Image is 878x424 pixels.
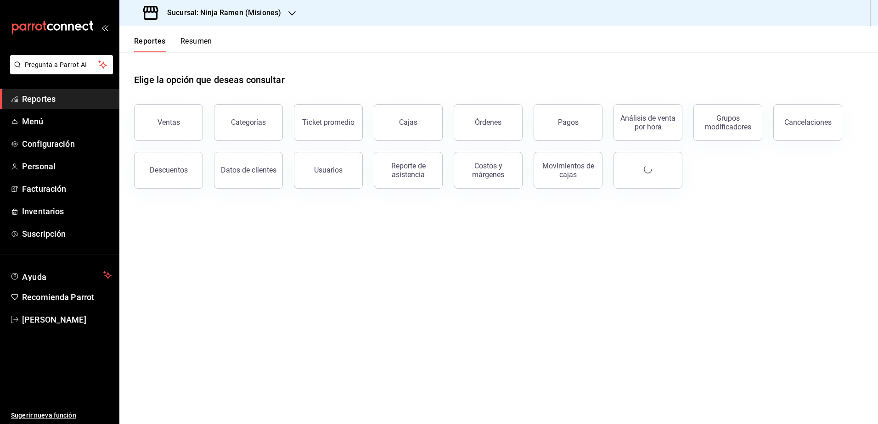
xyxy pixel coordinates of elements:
div: Ventas [158,118,180,127]
a: Pregunta a Parrot AI [6,67,113,76]
div: Órdenes [475,118,501,127]
div: Categorías [231,118,266,127]
div: Descuentos [150,166,188,174]
div: Usuarios [314,166,343,174]
button: Pagos [534,104,602,141]
button: Reporte de asistencia [374,152,443,189]
span: [PERSON_NAME] [22,313,112,326]
button: Categorías [214,104,283,141]
div: Datos de clientes [221,166,276,174]
button: Usuarios [294,152,363,189]
button: Resumen [180,37,212,52]
div: Cajas [399,118,417,127]
div: Análisis de venta por hora [619,114,676,131]
span: Suscripción [22,228,112,240]
span: Ayuda [22,270,100,281]
span: Inventarios [22,205,112,218]
button: Ticket promedio [294,104,363,141]
div: navigation tabs [134,37,212,52]
div: Grupos modificadores [699,114,756,131]
button: Costos y márgenes [454,152,523,189]
div: Reporte de asistencia [380,162,437,179]
div: Movimientos de cajas [540,162,597,179]
span: Pregunta a Parrot AI [25,60,99,70]
div: Costos y márgenes [460,162,517,179]
h1: Elige la opción que deseas consultar [134,73,285,87]
button: Cajas [374,104,443,141]
button: open_drawer_menu [101,24,108,31]
h3: Sucursal: Ninja Ramen (Misiones) [160,7,281,18]
button: Órdenes [454,104,523,141]
span: Reportes [22,93,112,105]
span: Facturación [22,183,112,195]
span: Recomienda Parrot [22,291,112,303]
button: Movimientos de cajas [534,152,602,189]
div: Ticket promedio [302,118,355,127]
button: Pregunta a Parrot AI [10,55,113,74]
span: Menú [22,115,112,128]
button: Grupos modificadores [693,104,762,141]
span: Sugerir nueva función [11,411,112,420]
button: Análisis de venta por hora [613,104,682,141]
button: Reportes [134,37,166,52]
span: Configuración [22,138,112,150]
div: Cancelaciones [784,118,832,127]
button: Datos de clientes [214,152,283,189]
span: Personal [22,160,112,173]
button: Ventas [134,104,203,141]
div: Pagos [558,118,579,127]
button: Descuentos [134,152,203,189]
button: Cancelaciones [773,104,842,141]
